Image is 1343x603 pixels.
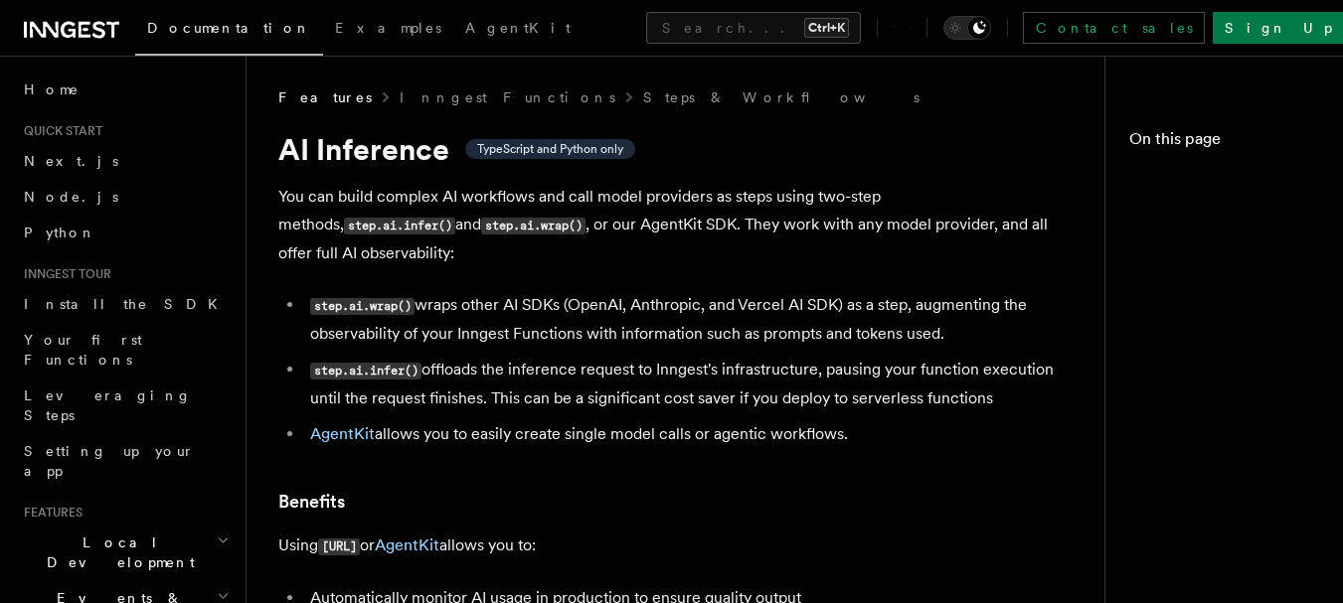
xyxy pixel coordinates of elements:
[310,424,375,443] a: AgentKit
[24,332,142,368] span: Your first Functions
[453,6,583,54] a: AgentKit
[465,20,571,36] span: AgentKit
[804,18,849,38] kbd: Ctrl+K
[310,298,415,315] code: step.ai.wrap()
[278,131,1074,167] h1: AI Inference
[477,141,623,157] span: TypeScript and Python only
[323,6,453,54] a: Examples
[643,87,920,107] a: Steps & Workflows
[16,72,234,107] a: Home
[135,6,323,56] a: Documentation
[310,363,421,379] code: step.ai.infer()
[16,377,234,433] a: Leveraging Steps
[16,505,83,521] span: Features
[943,16,991,40] button: Toggle dark mode
[16,322,234,377] a: Your first Functions
[16,266,111,282] span: Inngest tour
[24,296,230,312] span: Install the SDK
[16,179,234,215] a: Node.js
[24,387,192,423] span: Leveraging Steps
[16,123,102,139] span: Quick start
[16,215,234,250] a: Python
[278,488,345,516] a: Benefits
[16,433,234,489] a: Setting up your app
[646,12,861,44] button: Search...Ctrl+K
[24,189,118,205] span: Node.js
[278,531,1074,560] p: Using or allows you to:
[16,286,234,322] a: Install the SDK
[278,87,372,107] span: Features
[24,153,118,169] span: Next.js
[24,225,96,240] span: Python
[1129,127,1319,159] h4: On this page
[16,532,217,572] span: Local Development
[335,20,441,36] span: Examples
[318,538,360,555] code: [URL]
[278,183,1074,267] p: You can build complex AI workflows and call model providers as steps using two-step methods, and ...
[375,535,439,554] a: AgentKit
[16,143,234,179] a: Next.js
[24,443,195,479] span: Setting up your app
[304,291,1074,348] li: wraps other AI SDKs (OpenAI, Anthropic, and Vercel AI SDK) as a step, augmenting the observabilit...
[481,218,586,234] code: step.ai.wrap()
[1023,12,1205,44] a: Contact sales
[304,420,1074,448] li: allows you to easily create single model calls or agentic workflows.
[304,356,1074,412] li: offloads the inference request to Inngest's infrastructure, pausing your function execution until...
[24,79,80,99] span: Home
[16,525,234,580] button: Local Development
[147,20,311,36] span: Documentation
[400,87,615,107] a: Inngest Functions
[344,218,455,234] code: step.ai.infer()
